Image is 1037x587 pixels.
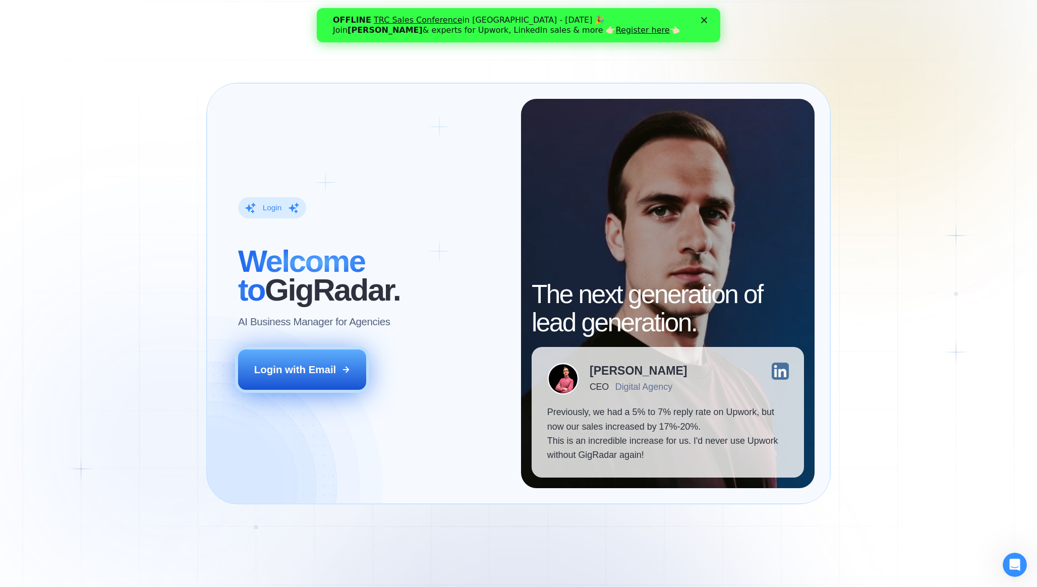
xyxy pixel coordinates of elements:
p: AI Business Manager for Agencies [238,315,390,329]
div: [PERSON_NAME] [590,365,687,377]
h2: ‍ GigRadar. [238,247,506,304]
div: Login with Email [254,363,336,377]
h2: The next generation of lead generation. [532,280,804,337]
iframe: Intercom live chat [1003,553,1027,577]
div: CEO [590,382,609,392]
div: Login [263,203,282,213]
div: Close [384,9,394,15]
div: Digital Agency [615,382,672,392]
iframe: Intercom live chat banner [317,8,720,42]
span: Welcome to [238,244,365,307]
p: Previously, we had a 5% to 7% reply rate on Upwork, but now our sales increased by 17%-20%. This ... [547,405,789,462]
button: Login with Email [238,349,366,390]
